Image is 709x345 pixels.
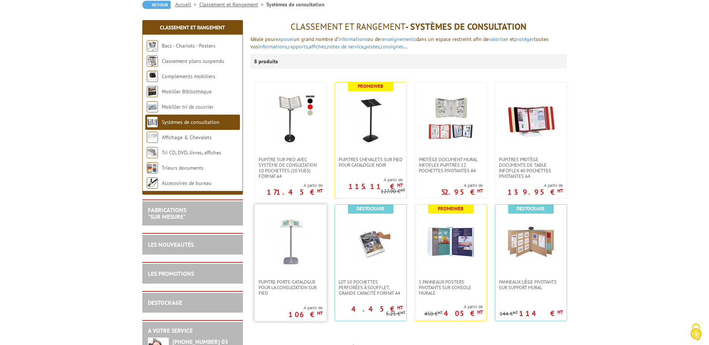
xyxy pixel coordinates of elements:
[162,149,221,156] a: Tri CD, DVD, livres, affiches
[309,43,326,50] a: affiches
[148,328,237,334] h2: A votre service
[267,190,323,194] p: 171.45 €
[148,241,194,248] a: LES NOUVEAUTÉS
[254,54,282,69] p: 8 produits
[499,157,563,179] span: Pupitres protège documents de table Infoflex 40 pochettes pivotantes A4
[317,188,323,194] sup: HT
[162,164,203,171] a: Trieurs documents
[255,157,326,179] a: Pupitre sur pied avec système de consultation 10 pochettes (20 vues) format A4
[276,36,294,42] a: exposer
[147,132,158,143] img: Affichage & Chevalets
[477,309,483,315] sup: HT
[338,36,367,42] a: informations
[148,206,186,220] a: FABRICATIONS"Sur Mesure"
[288,305,323,311] span: A partir de
[401,187,405,192] sup: HT
[291,21,405,32] span: Classement et Rangement
[557,188,563,194] sup: HT
[514,36,534,42] a: protéger
[444,311,483,316] p: 405 €
[683,320,709,345] button: Cookies (modal window)
[162,119,219,125] a: Systèmes de consultation
[147,40,158,51] img: Bacs - Chariots - Posters
[288,43,308,50] a: rapports
[495,279,567,290] a: Panneaux liège pivotants sur support mural
[339,279,403,296] span: Lot 10 Pochettes perforées à soufflet, grande capacité format A4
[505,93,557,146] img: Pupitres protège documents de table Infoflex 40 pochettes pivotantes A4
[265,216,317,268] img: Pupitre porte-catalogue pour la consultation sur pied
[438,310,443,315] sup: HT
[250,36,548,50] span: un grand nombre d’ ou de dans un espace restreint afin de r et toutes vos , , , , , …
[441,190,483,194] p: 52.95 €
[397,304,403,311] sup: HT
[380,36,416,42] a: renseignements
[162,88,212,95] a: Mobilier Bibliothèque
[162,58,224,64] a: Classement plans suspendu
[348,184,403,189] p: 115.11 €
[687,323,705,341] img: Cookies (modal window)
[147,116,158,128] img: Systèmes de consultation
[381,43,403,50] a: consignes
[345,93,397,146] img: PUPITRES CHEVALETS SUR PIED POUR CATALOGUE NOIR
[288,312,323,317] p: 106 €
[147,55,158,67] img: Classement plans suspendu
[507,182,563,188] span: A partir de
[250,22,567,32] h1: - Systèmes de consultation
[175,1,199,8] a: Accueil
[477,188,483,194] sup: HT
[441,182,483,188] span: A partir de
[424,304,483,310] span: A partir de
[258,43,287,50] a: informations
[357,205,384,212] b: Destockage
[147,162,158,173] img: Trieurs documents
[147,147,158,158] img: Tri CD, DVD, livres, affiches
[507,190,563,194] p: 139.95 €
[162,103,213,110] a: Mobilier tri de courrier
[397,182,403,188] sup: HT
[401,310,405,315] sup: HT
[415,157,487,173] a: Protège document mural Infoflex pupitres 12 pochettes pivotantes A4
[505,216,557,268] img: Panneaux liège pivotants sur support mural
[147,178,158,189] img: Accessoires de bureau
[557,309,563,315] sup: HT
[499,279,563,290] span: Panneaux liège pivotants sur support mural
[265,93,317,146] img: Pupitre sur pied avec système de consultation 10 pochettes (20 vues) format A4
[162,180,212,186] a: Accessoires de bureau
[425,93,477,146] img: Protège document mural Infoflex pupitres 12 pochettes pivotantes A4
[327,43,364,50] a: notes de service
[500,311,518,317] p: 144 €
[250,36,276,42] span: Idéale pour
[148,270,194,277] a: LES PROMOTIONS
[424,311,443,317] p: 450 €
[425,216,477,268] img: 5 panneaux posters pivotants sur console murale
[495,157,567,179] a: Pupitres protège documents de table Infoflex 40 pochettes pivotantes A4
[345,216,397,268] img: Lot 10 Pochettes perforées à soufflet, grande capacité format A4
[335,157,406,168] a: PUPITRES CHEVALETS SUR PIED POUR CATALOGUE NOIR
[419,157,483,173] span: Protège document mural Infoflex pupitres 12 pochettes pivotantes A4
[317,310,323,316] sup: HT
[148,299,182,306] a: DESTOCKAGE
[519,311,563,316] p: 114 €
[199,1,266,8] a: Classement et Rangement
[162,73,215,80] a: Compléments mobiliers
[339,157,403,168] span: PUPITRES CHEVALETS SUR PIED POUR CATALOGUE NOIR
[438,205,463,212] b: Promoweb
[513,310,518,315] sup: HT
[259,157,323,179] span: Pupitre sur pied avec système de consultation 10 pochettes (20 vues) format A4
[517,205,545,212] b: Destockage
[259,279,323,296] span: Pupitre porte-catalogue pour la consultation sur pied
[365,43,380,50] a: postes
[162,134,212,141] a: Affichage & Chevalets
[267,182,323,188] span: A partir de
[415,279,487,296] a: 5 panneaux posters pivotants sur console murale
[147,86,158,97] img: Mobilier Bibliothèque
[266,1,325,8] li: Systèmes de consultation
[147,71,158,82] img: Compléments mobiliers
[160,24,225,31] a: Classement et Rangement
[255,279,326,296] a: Pupitre porte-catalogue pour la consultation sur pied
[381,189,405,194] p: 127.90 €
[351,307,403,311] p: 4.45 €
[488,36,506,42] a: valorise
[386,311,405,317] p: 5.25 €
[335,279,406,296] a: Lot 10 Pochettes perforées à soufflet, grande capacité format A4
